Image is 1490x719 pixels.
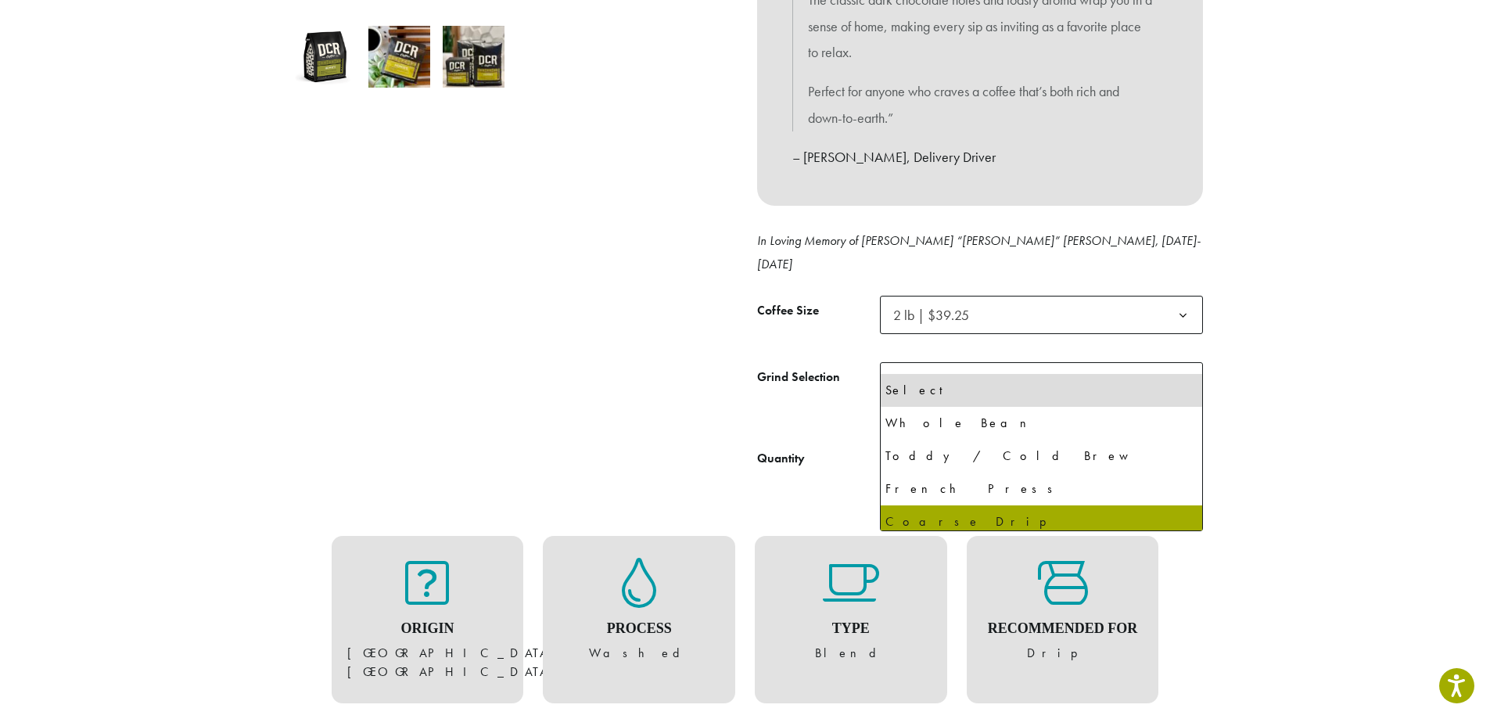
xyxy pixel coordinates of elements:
[885,444,1197,468] div: Toddy / Cold Brew
[880,362,1203,401] span: Select
[558,558,720,663] figure: Washed
[808,78,1152,131] p: Perfect for anyone who craves a coffee that’s both rich and down-to-earth.”
[880,296,1203,334] span: 2 lb | $39.25
[770,620,932,638] h4: Type
[881,374,1202,407] li: Select
[347,558,508,681] figure: [GEOGRAPHIC_DATA], [GEOGRAPHIC_DATA]
[757,449,805,468] div: Quantity
[770,558,932,663] figure: Blend
[887,300,985,330] span: 2 lb | $39.25
[885,510,1197,534] div: Coarse Drip
[558,620,720,638] h4: Process
[757,366,880,389] label: Grind Selection
[885,412,1197,435] div: Whole Bean
[893,306,969,324] span: 2 lb | $39.25
[887,366,942,397] span: Select
[347,620,508,638] h4: Origin
[792,144,1168,171] p: – [PERSON_NAME], Delivery Driver
[368,26,430,88] img: Howie's Blend - Image 2
[443,26,504,88] img: Howie's Blend - Image 3
[982,558,1144,663] figure: Drip
[757,232,1201,272] em: In Loving Memory of [PERSON_NAME] “[PERSON_NAME]” [PERSON_NAME], [DATE]-[DATE]
[982,620,1144,638] h4: Recommended For
[885,477,1197,501] div: French Press
[294,26,356,88] img: Howie's Blend
[757,300,880,322] label: Coffee Size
